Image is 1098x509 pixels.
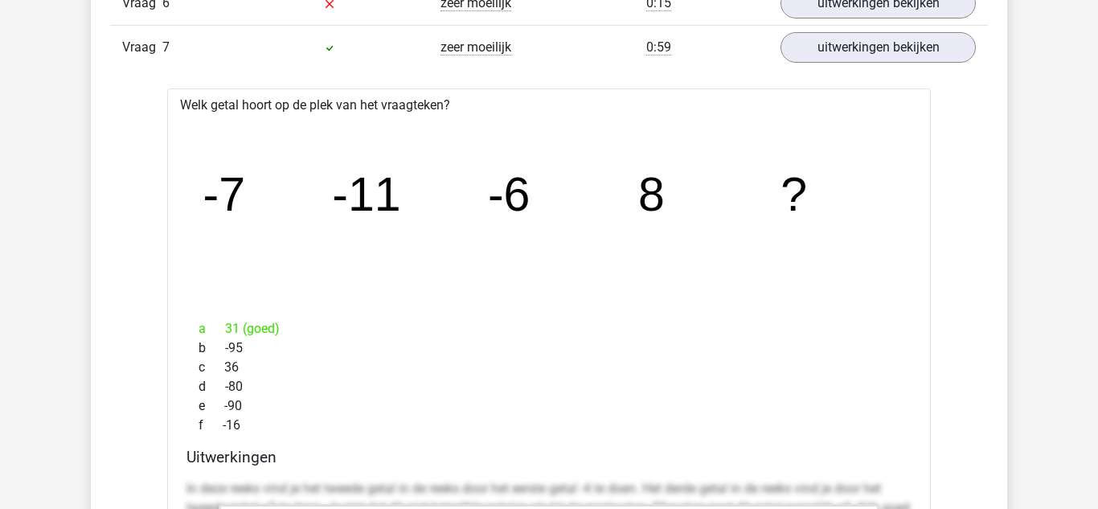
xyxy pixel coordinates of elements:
span: b [199,339,225,358]
span: e [199,396,224,416]
a: uitwerkingen bekijken [780,32,976,63]
div: -90 [186,396,912,416]
div: 31 (goed) [186,319,912,339]
span: 7 [162,39,170,55]
h4: Uitwerkingen [186,448,912,466]
span: a [199,319,225,339]
span: zeer moeilijk [440,39,511,55]
tspan: -11 [332,168,400,221]
tspan: -6 [488,168,531,221]
span: c [199,358,224,377]
tspan: 8 [638,168,665,221]
span: 0:59 [646,39,671,55]
span: d [199,377,225,396]
div: -95 [186,339,912,358]
span: f [199,416,223,435]
tspan: ? [780,168,807,221]
div: -80 [186,377,912,396]
span: Vraag [122,38,162,57]
tspan: -7 [203,168,246,221]
div: 36 [186,358,912,377]
div: -16 [186,416,912,435]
